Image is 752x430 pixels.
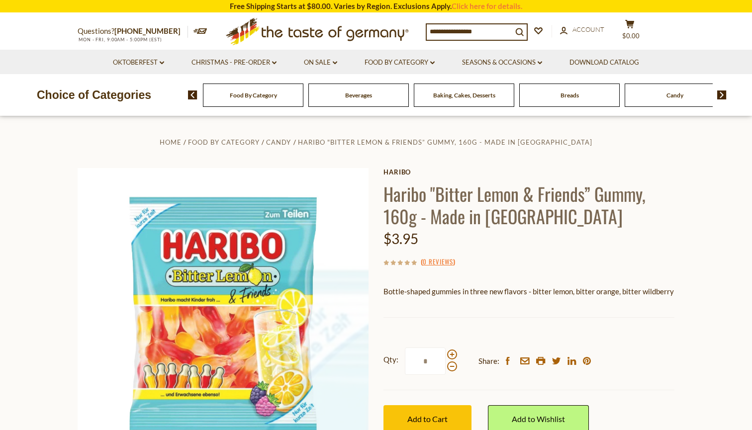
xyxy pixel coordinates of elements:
[114,26,181,35] a: [PHONE_NUMBER]
[266,138,291,146] a: Candy
[188,138,260,146] a: Food By Category
[452,1,522,10] a: Click here for details.
[560,24,604,35] a: Account
[405,347,446,375] input: Qty:
[462,57,542,68] a: Seasons & Occasions
[407,414,448,424] span: Add to Cart
[230,91,277,99] a: Food By Category
[572,25,604,33] span: Account
[78,37,162,42] span: MON - FRI, 9:00AM - 5:00PM (EST)
[717,90,727,99] img: next arrow
[191,57,277,68] a: Christmas - PRE-ORDER
[569,57,639,68] a: Download Catalog
[298,138,592,146] a: Haribo "Bitter Lemon & Friends” Gummy, 160g - Made in [GEOGRAPHIC_DATA]
[615,19,645,44] button: $0.00
[383,230,418,247] span: $3.95
[561,91,579,99] a: Breads
[433,91,495,99] a: Baking, Cakes, Desserts
[383,168,674,176] a: Haribo
[188,90,197,99] img: previous arrow
[666,91,683,99] a: Candy
[423,257,453,267] a: 0 Reviews
[622,32,640,40] span: $0.00
[383,285,674,298] p: Bottle-shaped gummies in three new flavors - bitter lemon, bitter orange, bitter wildberry
[365,57,435,68] a: Food By Category
[383,353,398,366] strong: Qty:
[160,138,182,146] a: Home
[345,91,372,99] a: Beverages
[113,57,164,68] a: Oktoberfest
[78,25,188,38] p: Questions?
[383,182,674,227] h1: Haribo "Bitter Lemon & Friends” Gummy, 160g - Made in [GEOGRAPHIC_DATA]
[421,257,455,266] span: ( )
[304,57,337,68] a: On Sale
[478,355,499,367] span: Share:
